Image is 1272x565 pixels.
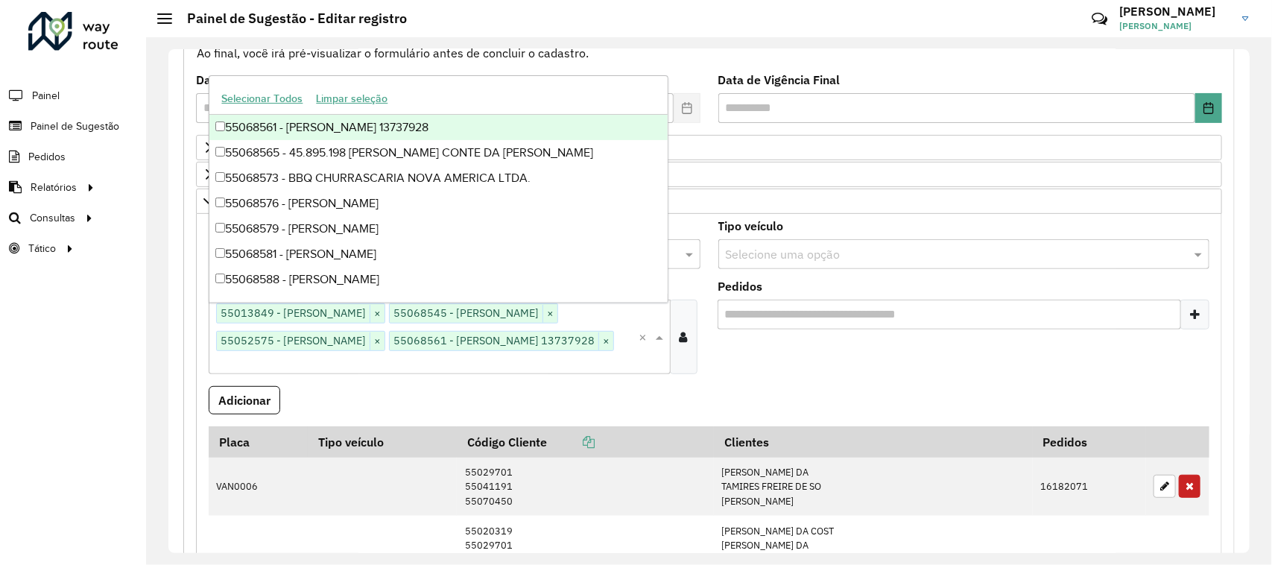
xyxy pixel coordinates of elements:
span: × [598,332,613,350]
span: [PERSON_NAME] [1119,19,1231,33]
div: 55068573 - BBQ CHURRASCARIA NOVA AMERICA LTDA. [209,165,668,191]
span: 55068561 - [PERSON_NAME] 13737928 [390,332,598,350]
a: Preservar Cliente - Devem ficar no buffer, não roteirizar [196,162,1222,187]
div: 55068579 - [PERSON_NAME] [209,216,668,242]
td: 55029701 55041191 55070450 [457,458,714,516]
h2: Painel de Sugestão - Editar registro [172,10,407,27]
span: Pedidos [28,149,66,165]
a: Priorizar Cliente - Não podem ficar no buffer [196,135,1222,160]
th: Código Cliente [457,426,714,458]
span: Painel de Sugestão [31,119,119,134]
span: Consultas [30,210,75,226]
span: 55013849 - [PERSON_NAME] [217,304,370,322]
a: Cliente para Recarga [196,189,1222,214]
span: Painel [32,88,60,104]
span: × [370,305,385,323]
button: Limpar seleção [309,87,394,110]
td: [PERSON_NAME] DA TAMIRES FREIRE DE SO [PERSON_NAME] [714,458,1032,516]
span: 55052575 - [PERSON_NAME] [217,332,370,350]
div: 55068590 - [PERSON_NAME] DE A [GEOGRAPHIC_DATA] [209,292,668,318]
th: Tipo veículo [308,426,458,458]
span: Tático [28,241,56,256]
button: Choose Date [1195,93,1222,123]
span: Relatórios [31,180,77,195]
label: Tipo veículo [718,217,784,235]
td: 16182071 [1033,458,1146,516]
label: Pedidos [718,277,763,295]
td: VAN0006 [209,458,308,516]
button: Selecionar Todos [215,87,309,110]
h3: [PERSON_NAME] [1119,4,1231,19]
span: 55068545 - [PERSON_NAME] [390,304,542,322]
div: 55068565 - 45.895.198 [PERSON_NAME] CONTE DA [PERSON_NAME] [209,140,668,165]
label: Data de Vigência Inicial [196,71,332,89]
a: Contato Rápido [1083,3,1116,35]
div: 55068588 - [PERSON_NAME] [209,267,668,292]
ng-dropdown-panel: Options list [209,75,668,303]
span: × [542,305,557,323]
button: Adicionar [209,386,280,414]
a: Copiar [547,435,595,449]
div: 55068561 - [PERSON_NAME] 13737928 [209,115,668,140]
th: Clientes [714,426,1032,458]
span: × [370,332,385,350]
th: Pedidos [1033,426,1146,458]
th: Placa [209,426,308,458]
label: Data de Vigência Final [718,71,841,89]
span: Clear all [639,328,652,346]
div: 55068581 - [PERSON_NAME] [209,242,668,267]
div: 55068576 - [PERSON_NAME] [209,191,668,216]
